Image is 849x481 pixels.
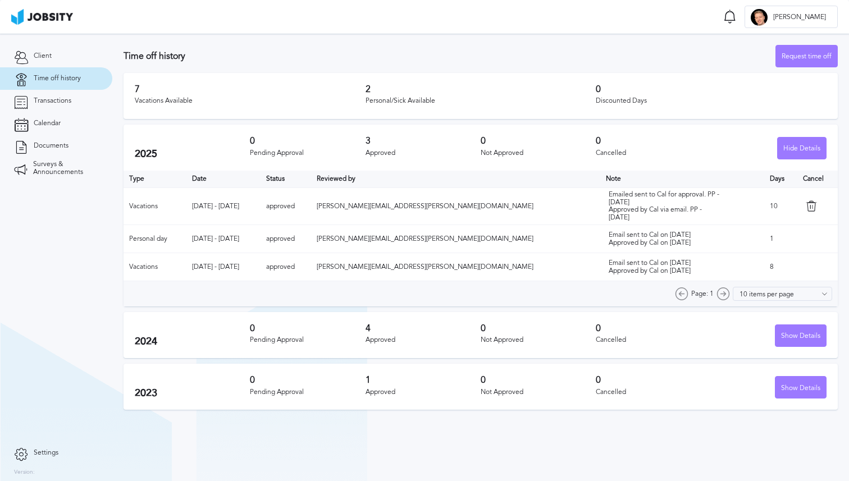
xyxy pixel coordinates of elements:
[124,171,186,187] th: Type
[775,325,826,347] div: Show Details
[186,171,261,187] th: Toggle SortBy
[481,388,596,396] div: Not Approved
[124,225,186,253] td: Personal day
[34,52,52,60] span: Client
[261,225,311,253] td: approved
[745,6,838,28] button: D[PERSON_NAME]
[186,253,261,281] td: [DATE] - [DATE]
[311,171,600,187] th: Toggle SortBy
[596,136,711,146] h3: 0
[776,45,837,68] div: Request time off
[135,336,250,347] h2: 2024
[135,148,250,160] h2: 2025
[609,191,721,222] div: Emailed sent to Cal for approval. PP - [DATE] Approved by Cal via email. PP - [DATE]
[596,323,711,333] h3: 0
[596,84,827,94] h3: 0
[34,97,71,105] span: Transactions
[34,75,81,83] span: Time off history
[135,387,250,399] h2: 2023
[775,45,838,67] button: Request time off
[768,13,832,21] span: [PERSON_NAME]
[14,469,35,476] label: Version:
[609,231,721,247] div: Email sent to Cal on [DATE] Approved by Cal on [DATE]
[186,187,261,225] td: [DATE] - [DATE]
[596,375,711,385] h3: 0
[764,253,797,281] td: 8
[366,84,596,94] h3: 2
[751,9,768,26] div: D
[366,375,481,385] h3: 1
[596,97,827,105] div: Discounted Days
[366,336,481,344] div: Approved
[596,336,711,344] div: Cancelled
[135,84,366,94] h3: 7
[34,120,61,127] span: Calendar
[366,388,481,396] div: Approved
[481,323,596,333] h3: 0
[186,225,261,253] td: [DATE] - [DATE]
[777,137,827,159] button: Hide Details
[481,136,596,146] h3: 0
[34,142,69,150] span: Documents
[366,136,481,146] h3: 3
[366,323,481,333] h3: 4
[135,97,366,105] div: Vacations Available
[775,324,827,347] button: Show Details
[250,336,365,344] div: Pending Approval
[691,290,714,298] span: Page: 1
[775,376,827,398] button: Show Details
[481,336,596,344] div: Not Approved
[596,388,711,396] div: Cancelled
[366,149,481,157] div: Approved
[34,449,58,457] span: Settings
[317,263,533,271] span: [PERSON_NAME][EMAIL_ADDRESS][PERSON_NAME][DOMAIN_NAME]
[11,9,73,25] img: ab4bad089aa723f57921c736e9817d99.png
[124,253,186,281] td: Vacations
[250,149,365,157] div: Pending Approval
[764,171,797,187] th: Days
[317,202,533,210] span: [PERSON_NAME][EMAIL_ADDRESS][PERSON_NAME][DOMAIN_NAME]
[764,187,797,225] td: 10
[250,375,365,385] h3: 0
[261,171,311,187] th: Toggle SortBy
[596,149,711,157] div: Cancelled
[764,225,797,253] td: 1
[609,259,721,275] div: Email sent to Cal on [DATE] Approved by Cal on [DATE]
[797,171,838,187] th: Cancel
[366,97,596,105] div: Personal/Sick Available
[775,377,826,399] div: Show Details
[481,375,596,385] h3: 0
[481,149,596,157] div: Not Approved
[124,187,186,225] td: Vacations
[261,253,311,281] td: approved
[261,187,311,225] td: approved
[124,51,775,61] h3: Time off history
[778,138,826,160] div: Hide Details
[250,388,365,396] div: Pending Approval
[250,136,365,146] h3: 0
[250,323,365,333] h3: 0
[317,235,533,242] span: [PERSON_NAME][EMAIL_ADDRESS][PERSON_NAME][DOMAIN_NAME]
[33,161,98,176] span: Surveys & Announcements
[600,171,764,187] th: Toggle SortBy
